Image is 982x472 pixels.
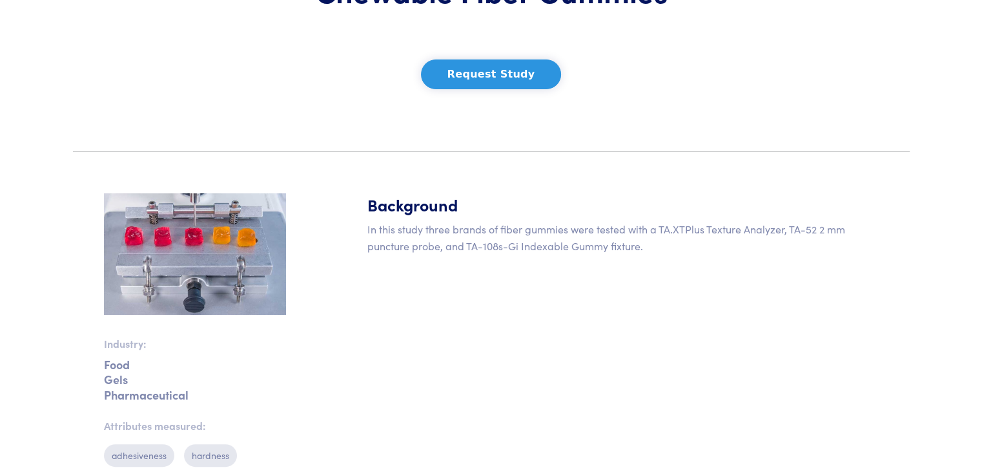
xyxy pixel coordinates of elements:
[104,336,286,352] p: Industry:
[104,362,286,367] p: Food
[104,444,174,466] p: adhesiveness
[421,59,562,89] button: Request Study
[367,193,879,216] h5: Background
[184,444,237,466] p: hardness
[367,221,879,254] p: In this study three brands of fiber gummies were tested with a TA.XTPlus Texture Analyzer, TA-52 ...
[104,418,286,434] p: Attributes measured:
[104,377,286,381] p: Gels
[104,392,286,397] p: Pharmaceutical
